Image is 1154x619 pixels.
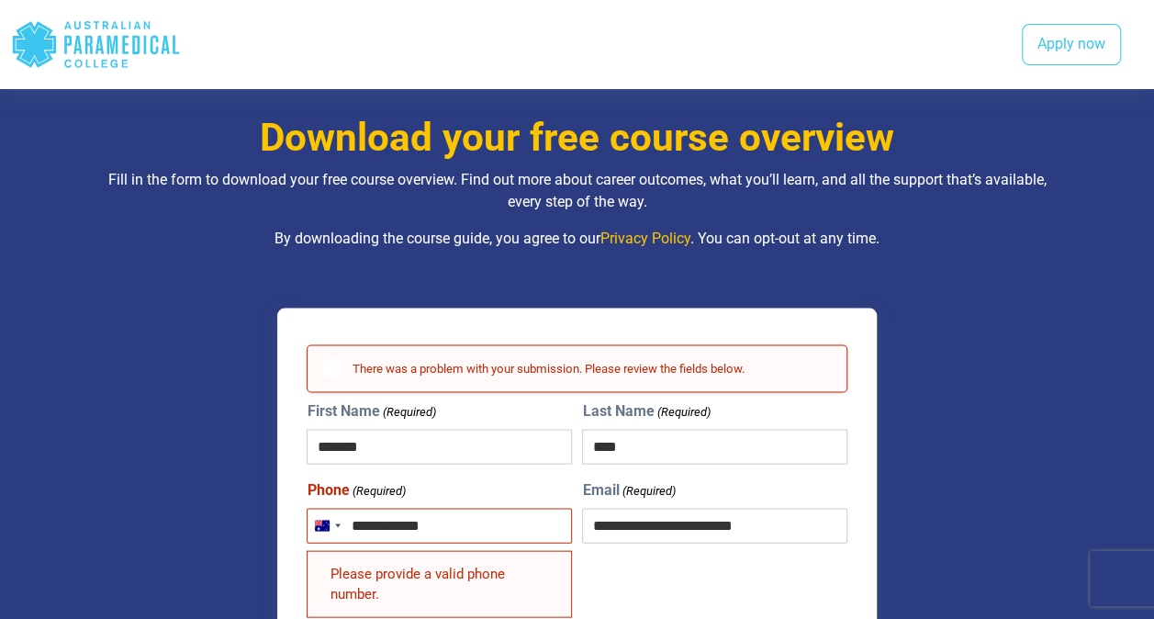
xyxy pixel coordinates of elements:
a: Apply now [1022,24,1121,66]
h3: Download your free course overview [95,114,1058,161]
p: By downloading the course guide, you agree to our . You can opt-out at any time. [95,227,1058,249]
p: Fill in the form to download your free course overview. Find out more about career outcomes, what... [95,168,1058,212]
div: Please provide a valid phone number. [307,550,571,617]
a: Privacy Policy [600,229,690,246]
button: Selected country [308,509,346,542]
label: Last Name [582,400,710,422]
span: (Required) [381,402,436,421]
label: Phone [307,478,405,501]
span: (Required) [655,402,711,421]
label: First Name [307,400,435,422]
h2: There was a problem with your submission. Please review the fields below. [352,360,831,377]
div: Australian Paramedical College [11,15,181,74]
span: (Required) [351,481,406,500]
label: Email [582,478,675,501]
span: (Required) [621,481,676,500]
